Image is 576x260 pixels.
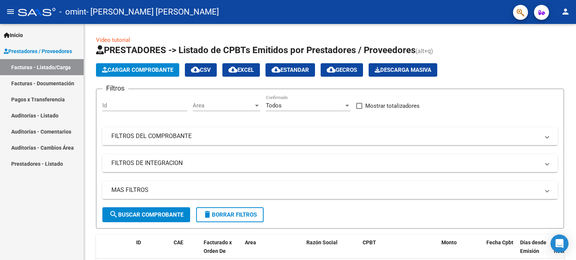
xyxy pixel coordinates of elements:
[228,67,254,73] span: EXCEL
[375,67,431,73] span: Descarga Masiva
[185,63,217,77] button: CSV
[4,47,72,55] span: Prestadores / Proveedores
[271,67,309,73] span: Estandar
[222,63,260,77] button: EXCEL
[136,239,141,245] span: ID
[441,239,457,245] span: Monto
[96,63,179,77] button: Cargar Comprobante
[554,239,575,254] span: Fecha Recibido
[102,181,558,199] mat-expansion-panel-header: MAS FILTROS
[111,132,540,140] mat-panel-title: FILTROS DEL COMPROBANTE
[271,65,280,74] mat-icon: cloud_download
[363,239,376,245] span: CPBT
[109,211,183,218] span: Buscar Comprobante
[102,67,173,73] span: Cargar Comprobante
[415,48,433,55] span: (alt+q)
[4,31,23,39] span: Inicio
[203,210,212,219] mat-icon: delete
[174,239,183,245] span: CAE
[266,102,282,109] span: Todos
[550,235,568,253] div: Open Intercom Messenger
[193,102,253,109] span: Area
[327,67,357,73] span: Gecros
[191,65,200,74] mat-icon: cloud_download
[96,45,415,55] span: PRESTADORES -> Listado de CPBTs Emitidos por Prestadores / Proveedores
[191,67,211,73] span: CSV
[109,210,118,219] mat-icon: search
[327,65,336,74] mat-icon: cloud_download
[111,186,540,194] mat-panel-title: MAS FILTROS
[96,37,130,43] a: Video tutorial
[369,63,437,77] app-download-masive: Descarga masiva de comprobantes (adjuntos)
[520,239,546,254] span: Días desde Emisión
[228,65,237,74] mat-icon: cloud_download
[369,63,437,77] button: Descarga Masiva
[111,159,540,167] mat-panel-title: FILTROS DE INTEGRACION
[102,154,558,172] mat-expansion-panel-header: FILTROS DE INTEGRACION
[6,7,15,16] mat-icon: menu
[203,211,257,218] span: Borrar Filtros
[486,239,513,245] span: Fecha Cpbt
[86,4,219,20] span: - [PERSON_NAME] [PERSON_NAME]
[102,127,558,145] mat-expansion-panel-header: FILTROS DEL COMPROBANTE
[59,4,86,20] span: - omint
[102,207,190,222] button: Buscar Comprobante
[561,7,570,16] mat-icon: person
[102,83,128,94] h3: Filtros
[196,207,264,222] button: Borrar Filtros
[306,239,337,245] span: Razón Social
[321,63,363,77] button: Gecros
[265,63,315,77] button: Estandar
[245,239,256,245] span: Area
[365,101,420,110] span: Mostrar totalizadores
[204,239,232,254] span: Facturado x Orden De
